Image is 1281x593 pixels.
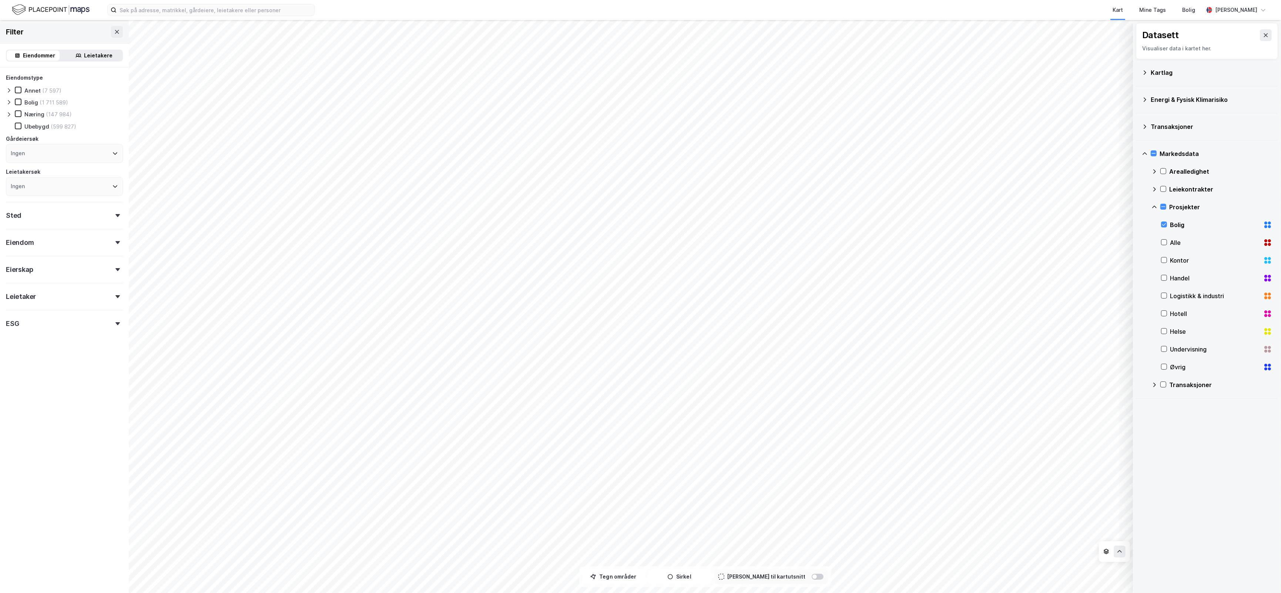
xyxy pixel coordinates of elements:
div: Leietakere [84,51,113,60]
div: Datasett [1142,29,1179,41]
div: Filter [6,26,24,38]
div: Alle [1170,238,1260,247]
button: Tegn områder [582,569,645,584]
div: Prosjekter [1169,203,1272,211]
div: Bolig [24,99,38,106]
div: Annet [24,87,41,94]
div: Leiekontrakter [1169,185,1272,194]
div: Ingen [11,182,25,191]
div: Bolig [1170,220,1260,229]
div: Handel [1170,274,1260,283]
div: Ingen [11,149,25,158]
div: Bolig [1182,6,1195,14]
div: Kart [1113,6,1123,14]
div: Ubebygd [24,123,49,130]
div: Undervisning [1170,345,1260,354]
div: ESG [6,319,19,328]
div: [PERSON_NAME] til kartutsnitt [727,572,806,581]
div: Leietaker [6,292,36,301]
div: Visualiser data i kartet her. [1142,44,1272,53]
div: Eiendommer [23,51,56,60]
div: Hotell [1170,309,1260,318]
div: (7 597) [42,87,61,94]
div: Mine Tags [1139,6,1166,14]
div: (1 711 589) [40,99,68,106]
div: Logistikk & industri [1170,291,1260,300]
div: Transaksjoner [1169,380,1272,389]
div: Helse [1170,327,1260,336]
div: Arealledighet [1169,167,1272,176]
button: Sirkel [648,569,711,584]
div: Eiendom [6,238,34,247]
div: Øvrig [1170,363,1260,372]
div: Eiendomstype [6,73,43,82]
iframe: Chat Widget [1244,557,1281,593]
div: Kartlag [1151,68,1272,77]
input: Søk på adresse, matrikkel, gårdeiere, leietakere eller personer [117,4,314,16]
div: Gårdeiersøk [6,134,38,143]
div: Markedsdata [1160,149,1272,158]
div: [PERSON_NAME] [1215,6,1257,14]
div: Leietakersøk [6,167,40,176]
div: Kontrollprogram for chat [1244,557,1281,593]
div: (147 984) [46,111,72,118]
div: Transaksjoner [1151,122,1272,131]
img: logo.f888ab2527a4732fd821a326f86c7f29.svg [12,3,90,16]
div: Energi & Fysisk Klimarisiko [1151,95,1272,104]
div: Sted [6,211,21,220]
div: Kontor [1170,256,1260,265]
div: Eierskap [6,265,33,274]
div: Næring [24,111,44,118]
div: (599 827) [51,123,76,130]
